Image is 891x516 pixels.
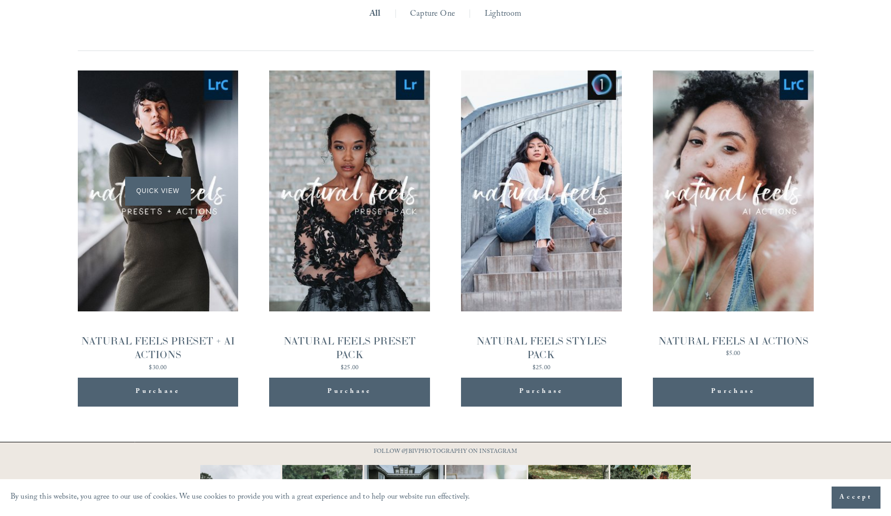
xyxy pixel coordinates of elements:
div: $30.00 [78,365,239,371]
span: | [468,6,471,23]
span: Purchase [136,386,180,399]
div: $25.00 [269,365,430,371]
button: Purchase [78,378,239,407]
a: Capture One [410,6,455,23]
div: NATURAL FEELS STYLES PACK [461,334,622,362]
a: NATURAL FEELS AI ACTIONS [653,70,814,360]
a: Lightroom [485,6,521,23]
a: All [370,6,381,23]
button: Purchase [653,378,814,407]
span: Accept [839,492,873,503]
a: NATURAL FEELS STYLES PACK [461,70,622,373]
span: | [394,6,397,23]
div: $5.00 [658,351,808,357]
a: NATURAL FEELS PRESET PACK [269,70,430,373]
button: Purchase [461,378,622,407]
div: NATURAL FEELS AI ACTIONS [658,334,808,348]
button: Purchase [269,378,430,407]
span: Purchase [711,386,755,399]
span: Quick View [125,177,191,206]
a: NATURAL FEELS PRESET + AI ACTIONS [78,70,239,373]
p: FOLLOW @JBIVPHOTOGRAPHY ON INSTAGRAM [354,447,538,458]
span: Purchase [519,386,564,399]
div: NATURAL FEELS PRESET + AI ACTIONS [78,334,239,362]
p: By using this website, you agree to our use of cookies. We use cookies to provide you with a grea... [11,490,470,505]
span: Purchase [327,386,372,399]
div: NATURAL FEELS PRESET PACK [269,334,430,362]
button: Accept [832,487,880,509]
div: $25.00 [461,365,622,371]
